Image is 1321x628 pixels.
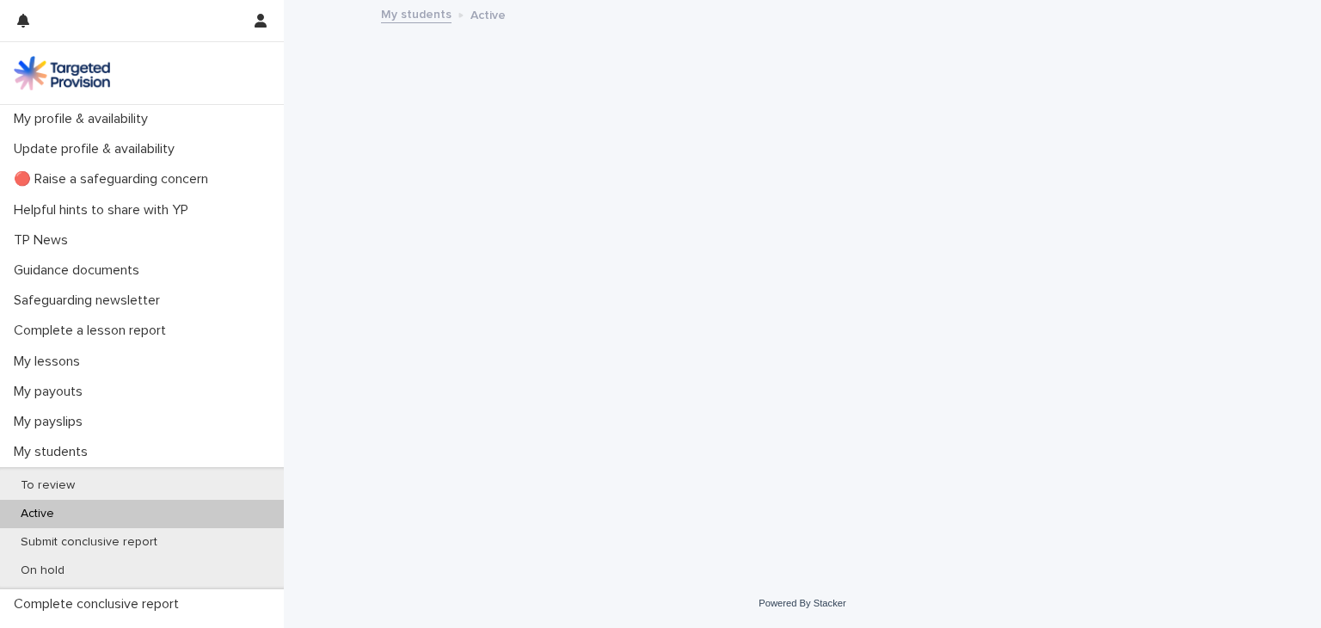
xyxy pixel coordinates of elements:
[7,292,174,309] p: Safeguarding newsletter
[759,598,845,608] a: Powered By Stacker
[381,3,452,23] a: My students
[7,444,101,460] p: My students
[7,111,162,127] p: My profile & availability
[14,56,110,90] img: M5nRWzHhSzIhMunXDL62
[7,596,193,613] p: Complete conclusive report
[7,202,202,219] p: Helpful hints to share with YP
[7,262,153,279] p: Guidance documents
[7,563,78,578] p: On hold
[7,384,96,400] p: My payouts
[7,323,180,339] p: Complete a lesson report
[470,4,506,23] p: Active
[7,535,171,550] p: Submit conclusive report
[7,171,222,188] p: 🔴 Raise a safeguarding concern
[7,478,89,493] p: To review
[7,354,94,370] p: My lessons
[7,414,96,430] p: My payslips
[7,232,82,249] p: TP News
[7,507,68,521] p: Active
[7,141,188,157] p: Update profile & availability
